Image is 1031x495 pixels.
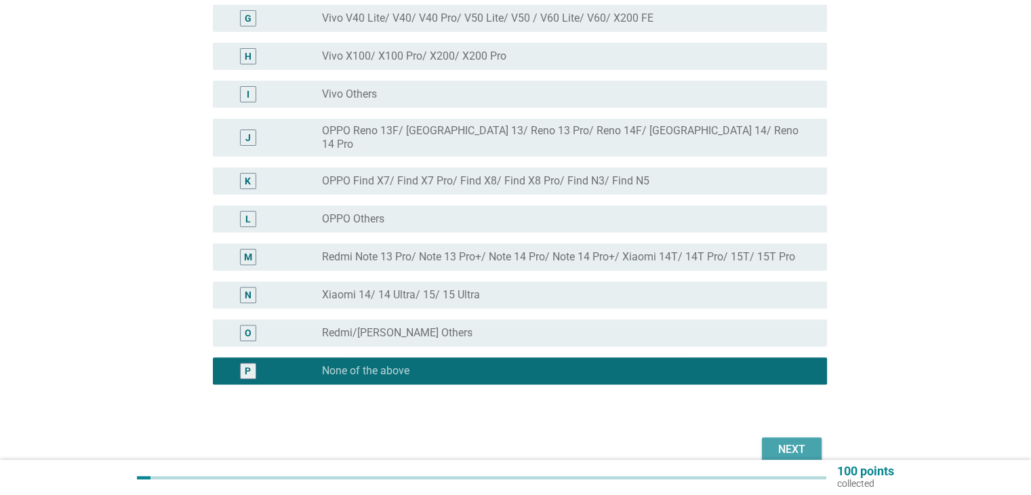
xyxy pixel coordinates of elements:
[247,87,249,102] div: I
[245,12,251,26] div: G
[244,250,252,264] div: M
[322,12,653,25] label: Vivo V40 Lite/ V40/ V40 Pro/ V50 Lite/ V50 / V60 Lite/ V60/ X200 FE
[322,87,377,101] label: Vivo Others
[762,437,822,462] button: Next
[245,364,251,378] div: P
[245,288,251,302] div: N
[322,364,409,378] label: None of the above
[322,212,384,226] label: OPPO Others
[773,441,811,458] div: Next
[245,49,251,64] div: H
[245,131,251,145] div: J
[837,465,894,477] p: 100 points
[245,326,251,340] div: O
[322,49,506,63] label: Vivo X100/ X100 Pro/ X200/ X200 Pro
[245,212,251,226] div: L
[322,326,472,340] label: Redmi/[PERSON_NAME] Others
[322,124,805,151] label: OPPO Reno 13F/ [GEOGRAPHIC_DATA] 13/ Reno 13 Pro/ Reno 14F/ [GEOGRAPHIC_DATA] 14/ Reno 14 Pro
[245,174,251,189] div: K
[322,250,795,264] label: Redmi Note 13 Pro/ Note 13 Pro+/ Note 14 Pro/ Note 14 Pro+/ Xiaomi 14T/ 14T Pro/ 15T/ 15T Pro
[837,477,894,490] p: collected
[322,288,480,302] label: Xiaomi 14/ 14 Ultra/ 15/ 15 Ultra
[322,174,649,188] label: OPPO Find X7/ Find X7 Pro/ Find X8/ Find X8 Pro/ Find N3/ Find N5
